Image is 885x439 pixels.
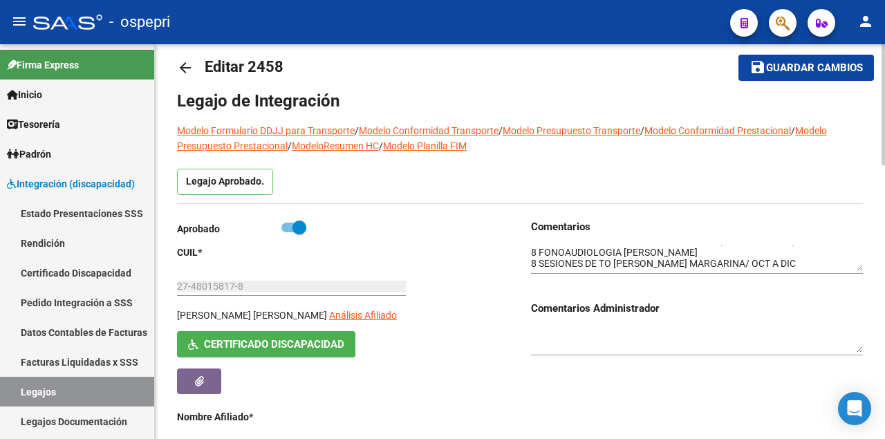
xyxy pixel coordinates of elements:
p: Legajo Aprobado. [177,169,273,195]
mat-icon: save [749,59,766,75]
span: Editar 2458 [205,58,283,75]
mat-icon: arrow_back [177,59,194,76]
a: Modelo Conformidad Prestacional [644,125,791,136]
p: [PERSON_NAME] [PERSON_NAME] [177,308,327,323]
span: Integración (discapacidad) [7,176,135,192]
a: Modelo Conformidad Transporte [359,125,499,136]
h1: Legajo de Integración [177,90,863,112]
button: Certificado Discapacidad [177,331,355,357]
span: Guardar cambios [766,62,863,75]
a: Modelo Formulario DDJJ para Transporte [177,125,355,136]
a: ModeloResumen HC [292,140,379,151]
a: Modelo Planilla FIM [383,140,467,151]
p: Nombre Afiliado [177,409,281,424]
div: Open Intercom Messenger [838,392,871,425]
span: Análisis Afiliado [329,310,397,321]
span: Tesorería [7,117,60,132]
span: Inicio [7,87,42,102]
span: Certificado Discapacidad [204,339,344,351]
h3: Comentarios [531,219,863,234]
mat-icon: menu [11,13,28,30]
p: CUIL [177,245,281,260]
a: Modelo Presupuesto Transporte [503,125,640,136]
p: Aprobado [177,221,281,236]
button: Guardar cambios [738,55,874,80]
span: Padrón [7,147,51,162]
span: - ospepri [109,7,170,37]
span: Firma Express [7,57,79,73]
h3: Comentarios Administrador [531,301,863,316]
mat-icon: person [857,13,874,30]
